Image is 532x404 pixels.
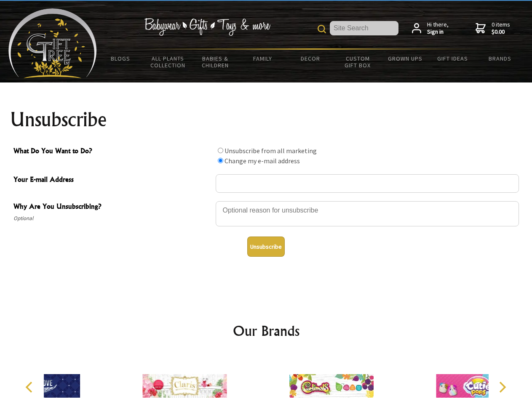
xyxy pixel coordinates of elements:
[334,50,382,74] a: Custom Gift Box
[429,50,476,67] a: Gift Ideas
[492,21,510,36] span: 0 items
[218,158,223,163] input: What Do You Want to Do?
[247,237,285,257] button: Unsubscribe
[13,146,211,158] span: What Do You Want to Do?
[97,50,144,67] a: BLOGS
[225,146,317,155] label: Unsubscribe from all marketing
[286,50,334,67] a: Decor
[318,25,326,33] img: product search
[492,28,510,36] strong: $0.00
[381,50,429,67] a: Grown Ups
[476,21,510,36] a: 0 items$0.00
[10,109,522,130] h1: Unsubscribe
[192,50,239,74] a: Babies & Children
[216,201,519,226] textarea: Why Are You Unsubscribing?
[218,148,223,153] input: What Do You Want to Do?
[493,378,511,396] button: Next
[8,8,97,78] img: Babyware - Gifts - Toys and more...
[216,174,519,193] input: Your E-mail Address
[412,21,449,36] a: Hi there,Sign in
[239,50,287,67] a: Family
[330,21,398,35] input: Site Search
[13,213,211,223] span: Optional
[427,28,449,36] strong: Sign in
[144,18,270,36] img: Babywear - Gifts - Toys & more
[427,21,449,36] span: Hi there,
[476,50,524,67] a: Brands
[13,201,211,213] span: Why Are You Unsubscribing?
[144,50,192,74] a: All Plants Collection
[13,174,211,186] span: Your E-mail Address
[21,378,40,396] button: Previous
[225,157,300,165] label: Change my e-mail address
[17,321,516,341] h2: Our Brands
